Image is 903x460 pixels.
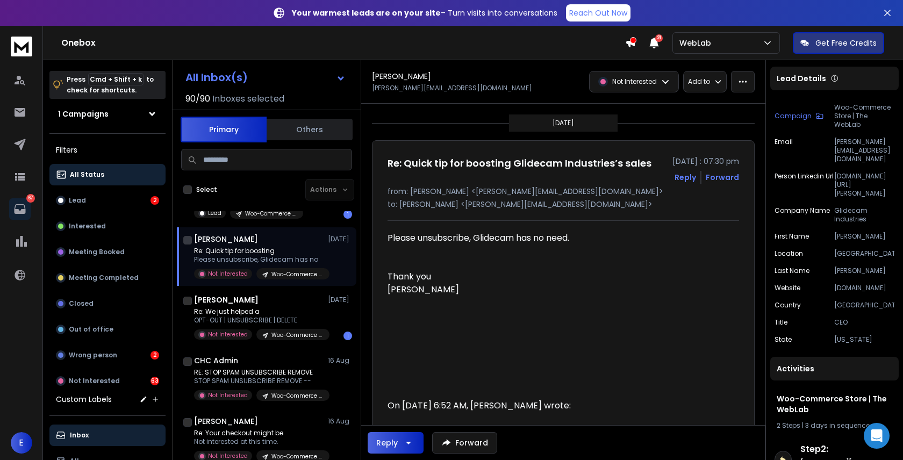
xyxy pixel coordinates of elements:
h1: Onebox [61,37,625,49]
p: Get Free Credits [815,38,877,48]
p: [GEOGRAPHIC_DATA] [834,301,894,310]
button: Interested [49,215,166,237]
p: Meeting Booked [69,248,125,256]
strong: Your warmest leads are on your site [292,8,441,18]
button: All Status [49,164,166,185]
h1: All Inbox(s) [185,72,248,83]
p: [PERSON_NAME] [834,232,894,241]
a: Reach Out Now [566,4,630,21]
p: – Turn visits into conversations [292,8,557,18]
button: Others [267,118,353,141]
p: Re: Your checkout might be [194,429,323,437]
p: Meeting Completed [69,274,139,282]
div: Reply [376,437,398,448]
button: Wrong person2 [49,344,166,366]
button: E [11,432,32,454]
p: [PERSON_NAME] [834,267,894,275]
p: Not Interested [208,330,248,339]
button: Primary [181,117,267,142]
button: Forward [432,432,497,454]
p: [PERSON_NAME][EMAIL_ADDRESS][DOMAIN_NAME] [372,84,532,92]
h3: Filters [49,142,166,157]
p: Inbox [70,431,89,440]
p: from: [PERSON_NAME] <[PERSON_NAME][EMAIL_ADDRESS][DOMAIN_NAME]> [388,186,739,197]
button: Meeting Booked [49,241,166,263]
p: All Status [70,170,104,179]
p: Reach Out Now [569,8,627,18]
a: 67 [9,198,31,220]
p: Woo-Commerce Store | The WebLab [834,103,894,129]
p: Wrong person [69,351,117,360]
button: Lead2 [49,190,166,211]
div: Open Intercom Messenger [864,423,890,449]
p: Press to check for shortcuts. [67,74,154,96]
h6: Step 2 : [800,443,894,456]
div: 1 [343,210,352,219]
h3: Custom Labels [56,394,112,405]
h1: [PERSON_NAME] [372,71,431,82]
p: Not Interested [208,452,248,460]
p: WebLab [679,38,715,48]
p: website [775,284,800,292]
button: Meeting Completed [49,267,166,289]
p: 67 [26,194,35,203]
p: Campaign [775,112,812,120]
div: On [DATE] 6:52 AM, [PERSON_NAME] wrote: [388,399,701,438]
p: Lead Details [777,73,826,84]
p: [GEOGRAPHIC_DATA] [834,249,894,258]
p: [DATE] [328,296,352,304]
div: 63 [150,377,159,385]
p: [DATE] [553,119,574,127]
p: Please unsubscribe, Glidecam has no [194,255,323,264]
p: Glidecam Industries [834,206,894,224]
span: 21 [655,34,663,42]
div: 2 [150,196,159,205]
p: [DOMAIN_NAME] [834,284,894,292]
img: logo [11,37,32,56]
p: RE: STOP SPAM UNSUBSCRIBE REMOVE [194,368,323,377]
button: Get Free Credits [793,32,884,54]
p: Not interested at this time. [194,437,323,446]
p: [DATE] : 07:30 pm [672,156,739,167]
button: Closed [49,293,166,314]
div: Forward [706,172,739,183]
p: Not Interested [612,77,657,86]
p: Woo-Commerce Store | The WebLab [271,331,323,339]
button: Inbox [49,425,166,446]
h1: Woo-Commerce Store | The WebLab [777,393,892,415]
span: 90 / 90 [185,92,210,105]
span: Cmd + Shift + k [88,73,144,85]
button: Campaign [775,103,823,129]
p: title [775,318,787,327]
p: Interested [69,222,106,231]
button: 1 Campaigns [49,103,166,125]
button: Reply [368,432,424,454]
p: Closed [69,299,94,308]
p: STOP SPAM UNSUBSCRIBE REMOVE -- [194,377,323,385]
button: Out of office [49,319,166,340]
h1: [PERSON_NAME] [194,234,258,245]
h1: 1 Campaigns [58,109,109,119]
button: Reply [675,172,696,183]
p: State [775,335,792,344]
label: Select [196,185,217,194]
p: Out of office [69,325,113,334]
p: CEO [834,318,894,327]
div: 2 [150,351,159,360]
p: [DATE] [328,235,352,243]
p: 16 Aug [328,356,352,365]
p: Woo-Commerce Store | The WebLab [271,392,323,400]
p: Not Interested [69,377,120,385]
div: 1 [343,332,352,340]
h1: CHC Admin [194,355,238,366]
p: Woo-Commerce Store | The WebLab [245,210,297,218]
p: Email [775,138,793,163]
p: Person Linkedin Url [775,172,834,198]
p: 16 Aug [328,417,352,426]
p: Not Interested [208,391,248,399]
p: location [775,249,803,258]
p: [US_STATE] [834,335,894,344]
